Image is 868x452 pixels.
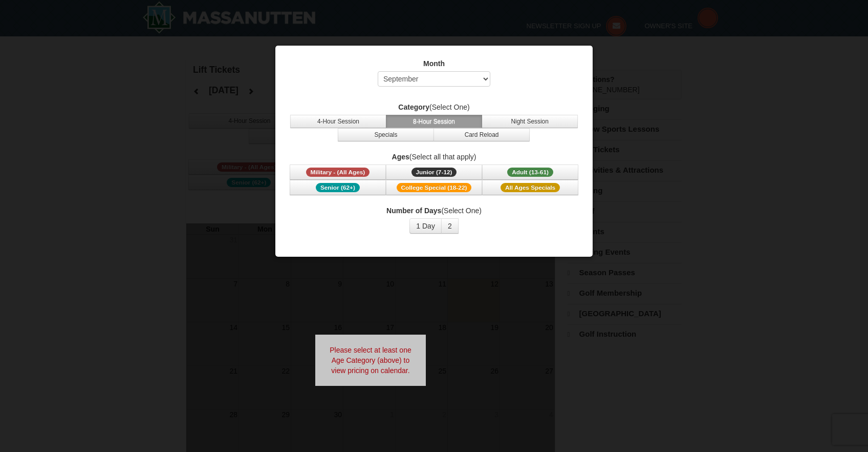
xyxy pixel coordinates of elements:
[386,180,482,195] button: College Special (18-22)
[288,102,580,112] label: (Select One)
[288,206,580,216] label: (Select One)
[316,183,360,192] span: Senior (62+)
[288,152,580,162] label: (Select all that apply)
[290,180,386,195] button: Senior (62+)
[507,168,553,177] span: Adult (13-61)
[482,165,578,180] button: Adult (13-61)
[306,168,370,177] span: Military - (All Ages)
[482,115,578,128] button: Night Session
[411,168,457,177] span: Junior (7-12)
[315,335,426,386] div: Please select at least one Age Category (above) to view pricing on calendar.
[433,128,530,141] button: Card Reload
[398,103,429,111] strong: Category
[338,128,434,141] button: Specials
[386,165,482,180] button: Junior (7-12)
[290,165,386,180] button: Military - (All Ages)
[423,59,445,68] strong: Month
[482,180,578,195] button: All Ages Specials
[386,115,482,128] button: 8-Hour Session
[392,153,409,161] strong: Ages
[290,115,386,128] button: 4-Hour Session
[441,218,459,234] button: 2
[409,218,442,234] button: 1 Day
[386,207,441,215] strong: Number of Days
[397,183,472,192] span: College Special (18-22)
[501,183,560,192] span: All Ages Specials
